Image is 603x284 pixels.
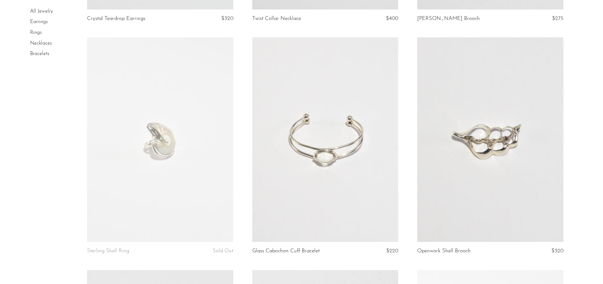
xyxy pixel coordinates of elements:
[87,16,145,22] a: Crystal Teardrop Earrings
[252,16,301,22] a: Twist Collar Necklace
[551,248,563,254] span: $320
[30,30,42,35] a: Rings
[417,16,480,22] a: [PERSON_NAME] Brooch
[386,16,398,21] span: $400
[87,248,129,254] a: Sterling Shell Ring
[417,248,471,254] a: Openwork Shell Brooch
[213,248,233,254] span: Sold Out
[252,248,320,254] a: Glass Cabochon Cuff Bracelet
[30,41,52,46] a: Necklaces
[221,16,233,21] span: $320
[386,248,398,254] span: $220
[30,20,48,25] a: Earrings
[30,9,53,14] a: All Jewelry
[30,51,49,56] a: Bracelets
[552,16,563,21] span: $275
